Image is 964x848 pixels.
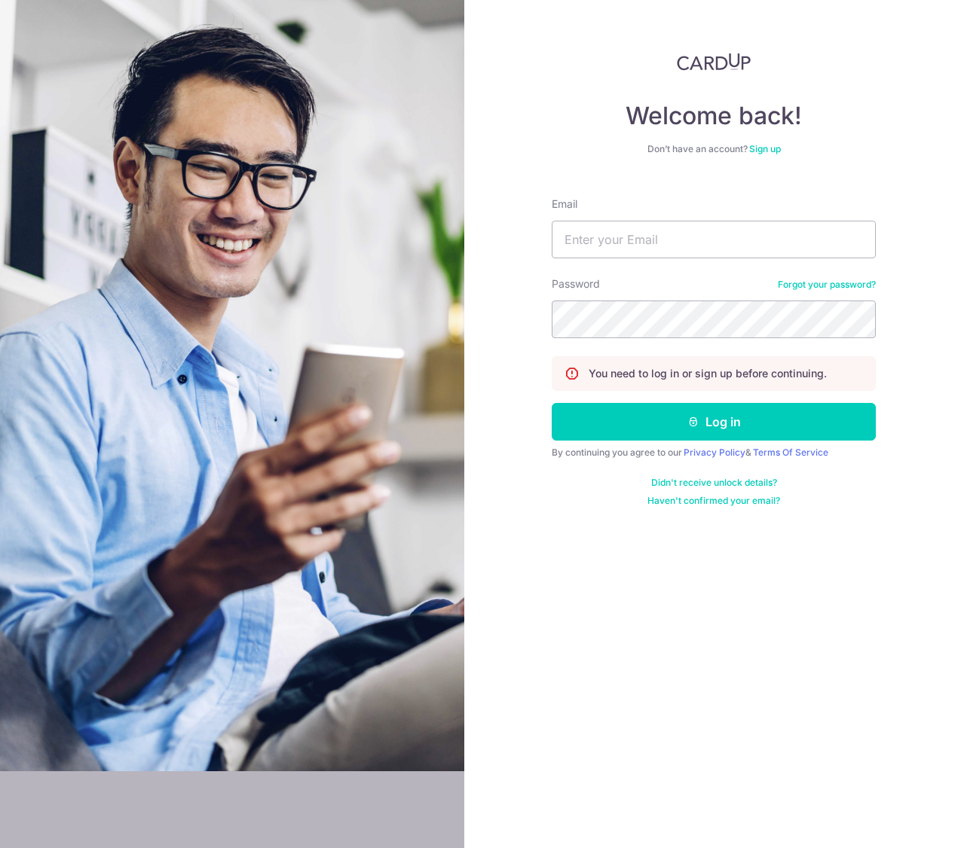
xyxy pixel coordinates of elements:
[552,143,876,155] div: Don’t have an account?
[647,495,780,507] a: Haven't confirmed your email?
[552,276,600,291] label: Password
[589,366,827,381] p: You need to log in or sign up before continuing.
[552,101,876,131] h4: Welcome back!
[552,197,577,212] label: Email
[651,477,777,489] a: Didn't receive unlock details?
[552,403,876,441] button: Log in
[778,279,876,291] a: Forgot your password?
[552,447,876,459] div: By continuing you agree to our &
[753,447,828,458] a: Terms Of Service
[749,143,781,154] a: Sign up
[552,221,876,258] input: Enter your Email
[677,53,751,71] img: CardUp Logo
[684,447,745,458] a: Privacy Policy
